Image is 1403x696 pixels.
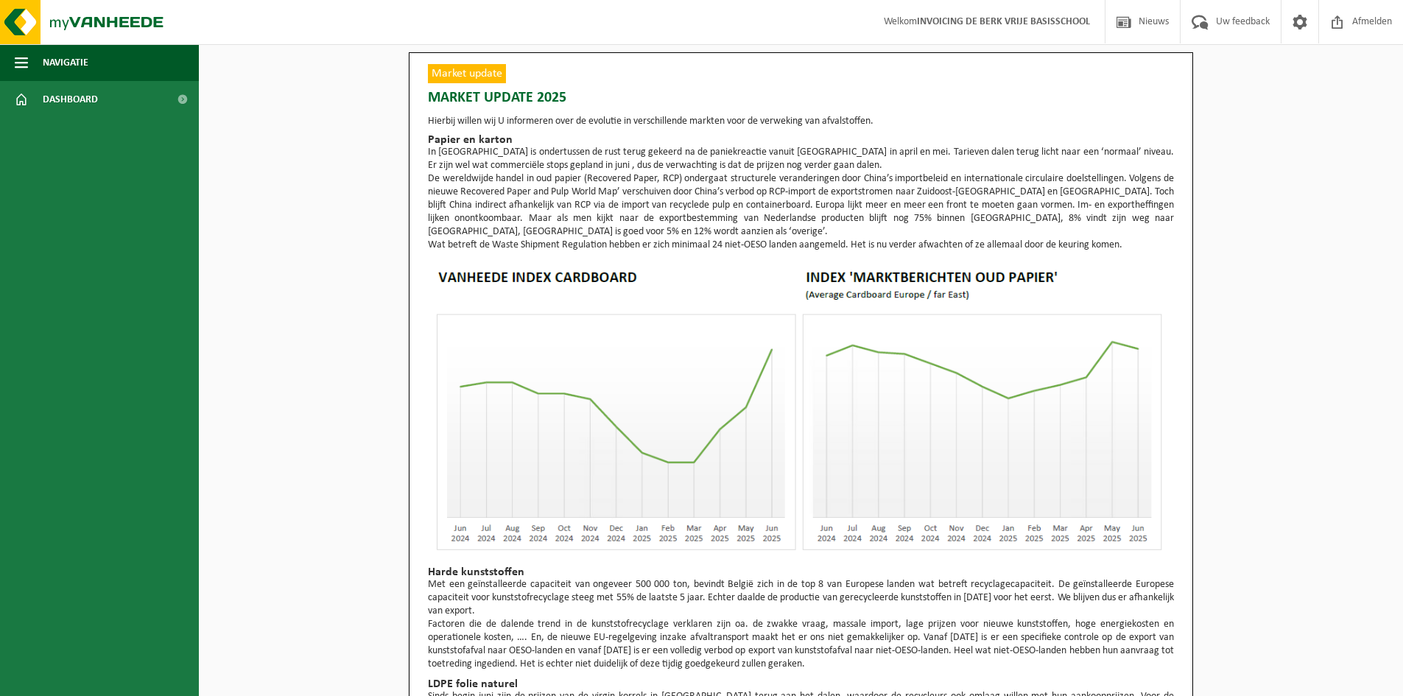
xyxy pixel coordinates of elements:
[428,678,1174,690] h2: LDPE folie naturel
[428,116,1174,127] p: Hierbij willen wij U informeren over de evolutie in verschillende markten voor de verweking van a...
[428,172,1174,239] p: De wereldwijde handel in oud papier (Recovered Paper, RCP) ondergaat structurele veranderingen do...
[428,146,1174,172] p: In [GEOGRAPHIC_DATA] is ondertussen de rust terug gekeerd na de paniekreactie vanuit [GEOGRAPHIC_...
[428,566,1174,578] h2: Harde kunststoffen
[428,239,1174,252] p: Wat betreft de Waste Shipment Regulation hebben er zich minimaal 24 niet-OESO landen aangemeld. H...
[43,81,98,118] span: Dashboard
[428,134,1174,146] h2: Papier en karton
[428,618,1174,671] p: Factoren die de dalende trend in de kunststofrecyclage verklaren zijn oa. de zwakke vraag, massal...
[428,87,566,109] span: Market update 2025
[917,16,1090,27] strong: INVOICING DE BERK VRIJE BASISSCHOOL
[43,44,88,81] span: Navigatie
[428,578,1174,618] p: Met een geïnstalleerde capaciteit van ongeveer 500 000 ton, bevindt België zich in de top 8 van E...
[428,64,506,83] span: Market update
